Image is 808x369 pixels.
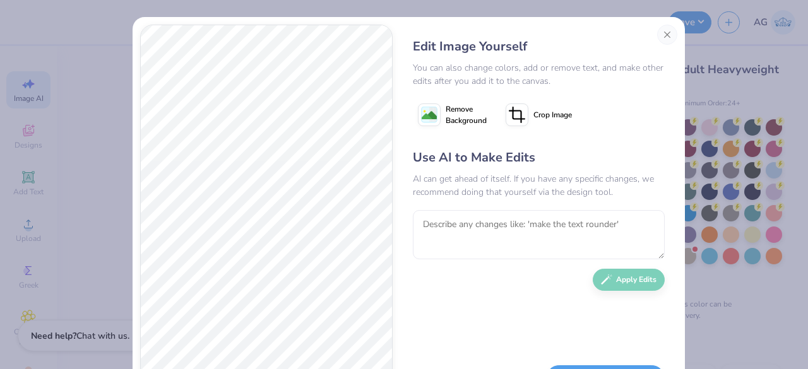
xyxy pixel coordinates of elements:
[413,61,665,88] div: You can also change colors, add or remove text, and make other edits after you add it to the canvas.
[533,109,572,120] span: Crop Image
[413,172,665,199] div: AI can get ahead of itself. If you have any specific changes, we recommend doing that yourself vi...
[501,99,579,131] button: Crop Image
[413,37,665,56] div: Edit Image Yourself
[413,99,492,131] button: Remove Background
[446,103,487,126] span: Remove Background
[657,25,677,45] button: Close
[413,148,665,167] div: Use AI to Make Edits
